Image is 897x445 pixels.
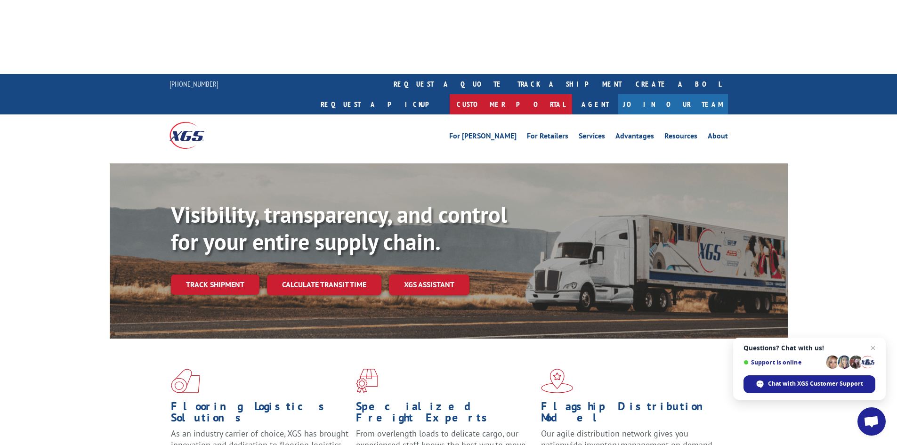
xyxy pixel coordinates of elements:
[615,132,654,143] a: Advantages
[389,275,469,295] a: XGS ASSISTANT
[629,74,728,94] a: Create a BOL
[171,275,259,294] a: Track shipment
[618,94,728,114] a: Join Our Team
[527,132,568,143] a: For Retailers
[170,79,218,89] a: [PHONE_NUMBER]
[541,401,719,428] h1: Flagship Distribution Model
[743,344,875,352] span: Questions? Chat with us!
[171,401,349,428] h1: Flooring Logistics Solutions
[171,200,507,256] b: Visibility, transparency, and control for your entire supply chain.
[171,369,200,393] img: xgs-icon-total-supply-chain-intelligence-red
[356,369,378,393] img: xgs-icon-focused-on-flooring-red
[664,132,697,143] a: Resources
[708,132,728,143] a: About
[510,74,629,94] a: track a shipment
[867,342,879,354] span: Close chat
[267,275,381,295] a: Calculate transit time
[541,369,574,393] img: xgs-icon-flagship-distribution-model-red
[579,132,605,143] a: Services
[387,74,510,94] a: request a quote
[768,380,863,388] span: Chat with XGS Customer Support
[857,407,886,436] div: Open chat
[450,94,572,114] a: Customer Portal
[314,94,450,114] a: Request a pickup
[449,132,517,143] a: For [PERSON_NAME]
[743,359,823,366] span: Support is online
[356,401,534,428] h1: Specialized Freight Experts
[572,94,618,114] a: Agent
[743,375,875,393] div: Chat with XGS Customer Support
